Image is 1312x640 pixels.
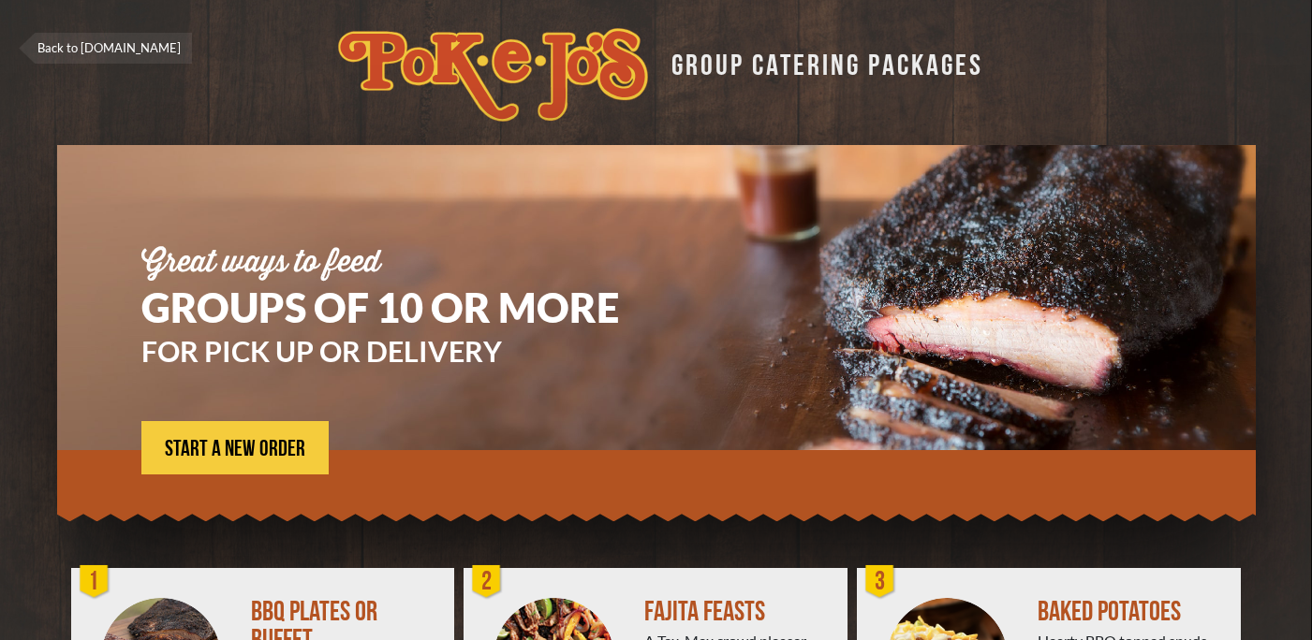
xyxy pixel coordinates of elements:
a: Back to [DOMAIN_NAME] [19,33,192,64]
div: Great ways to feed [141,248,675,278]
div: FAJITA FEASTS [644,598,833,626]
div: GROUP CATERING PACKAGES [657,43,983,80]
div: 3 [862,563,899,601]
img: logo.svg [338,28,648,122]
h1: GROUPS OF 10 OR MORE [141,287,675,327]
a: START A NEW ORDER [141,421,329,474]
div: 1 [76,563,113,601]
div: 2 [468,563,506,601]
div: BAKED POTATOES [1038,598,1226,626]
h3: FOR PICK UP OR DELIVERY [141,337,675,365]
span: START A NEW ORDER [165,438,305,460]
